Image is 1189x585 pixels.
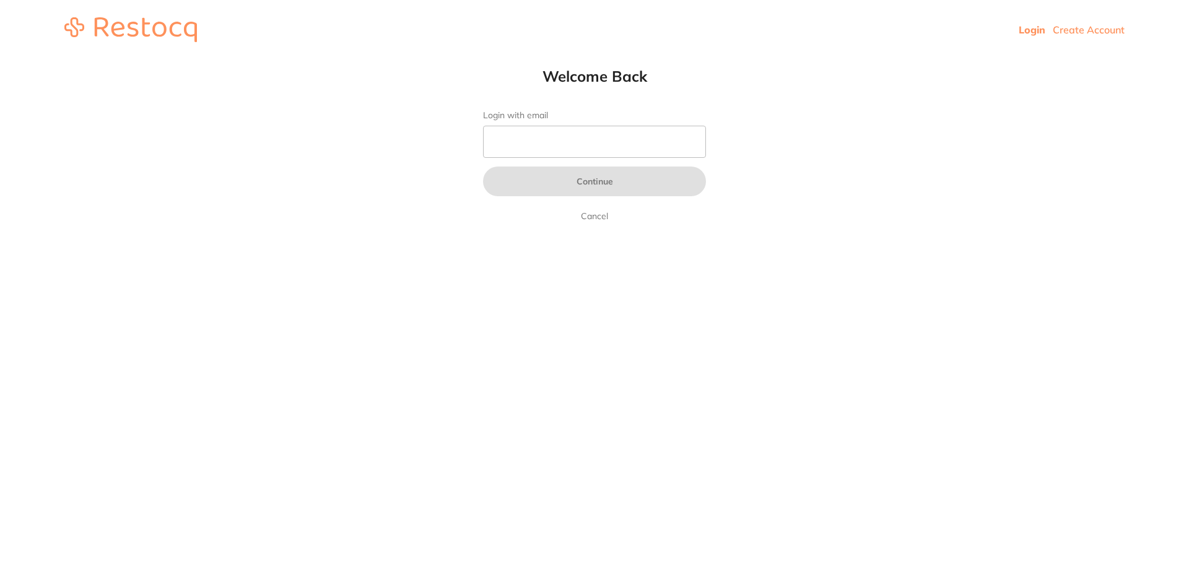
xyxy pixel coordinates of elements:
[458,67,731,85] h1: Welcome Back
[1019,24,1045,36] a: Login
[578,209,611,223] a: Cancel
[1053,24,1125,36] a: Create Account
[64,17,197,42] img: restocq_logo.svg
[483,110,706,121] label: Login with email
[483,167,706,196] button: Continue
